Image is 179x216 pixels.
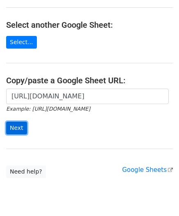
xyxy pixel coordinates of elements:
[6,76,173,85] h4: Copy/paste a Google Sheet URL:
[6,122,27,134] input: Next
[6,20,173,30] h4: Select another Google Sheet:
[138,177,179,216] iframe: Chat Widget
[6,165,46,178] a: Need help?
[6,36,37,49] a: Select...
[122,166,173,174] a: Google Sheets
[6,89,169,104] input: Paste your Google Sheet URL here
[6,106,90,112] small: Example: [URL][DOMAIN_NAME]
